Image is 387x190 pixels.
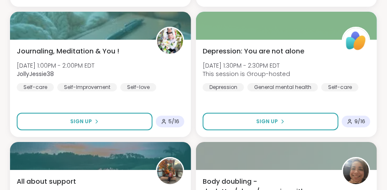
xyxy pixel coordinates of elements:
button: Sign Up [203,113,339,130]
div: Self-Improvement [57,83,117,91]
b: JollyJessie38 [17,70,54,78]
img: JollyJessie38 [157,28,183,54]
button: Sign Up [17,113,153,130]
span: 9 / 16 [354,118,365,125]
span: Sign Up [71,118,92,125]
span: This session is Group-hosted [203,70,290,78]
img: ShareWell [343,28,369,54]
span: All about support [17,177,76,187]
span: Depression: You are not alone [203,46,304,56]
span: 5 / 16 [168,118,179,125]
span: Journaling, Meditation & You ! [17,46,119,56]
div: Depression [203,83,244,91]
div: Self-love [120,83,156,91]
div: Self-care [17,83,54,91]
span: Sign Up [257,118,278,125]
div: Self-care [321,83,359,91]
span: [DATE] 1:30PM - 2:30PM EDT [203,61,290,70]
div: General mental health [247,83,318,91]
img: Monica2025 [343,158,369,184]
img: pipishay2olivia [157,158,183,184]
span: [DATE] 1:00PM - 2:00PM EDT [17,61,94,70]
